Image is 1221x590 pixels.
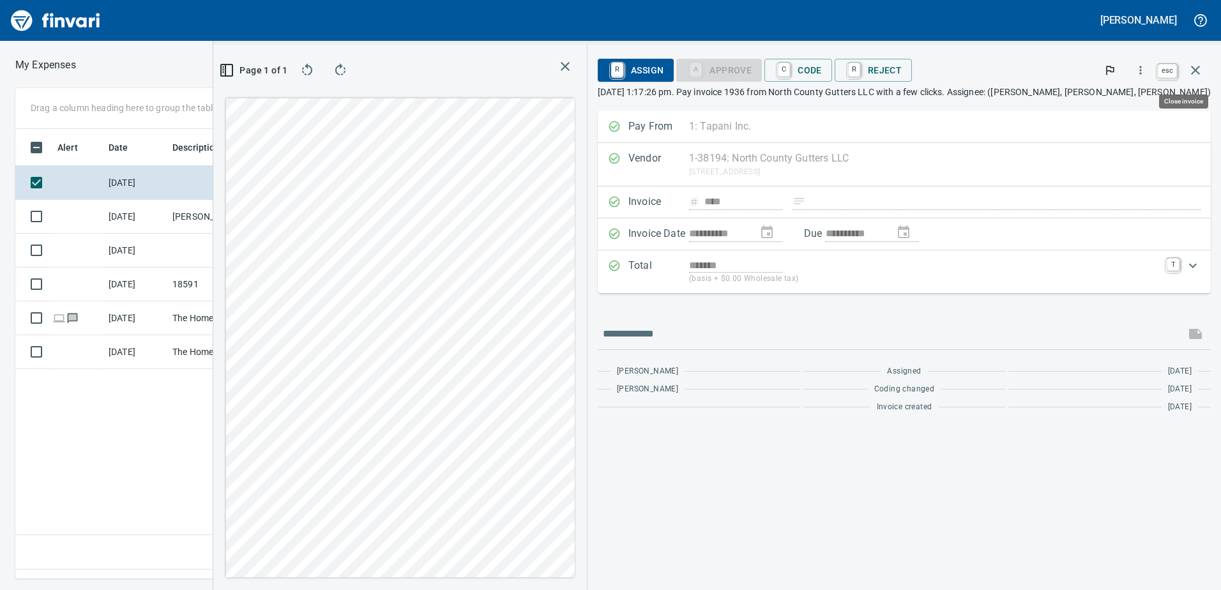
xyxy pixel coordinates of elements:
[167,268,282,301] td: 18591
[109,140,145,155] span: Date
[57,140,78,155] span: Alert
[689,273,1159,285] p: (basis + $0.00 Wholesale tax)
[167,335,282,369] td: The Home Depot #[GEOGRAPHIC_DATA]
[8,5,103,36] img: Finvari
[628,258,689,285] p: Total
[611,63,623,77] a: R
[764,59,832,82] button: CCode
[617,365,678,378] span: [PERSON_NAME]
[835,59,912,82] button: RReject
[598,86,1211,98] p: [DATE] 1:17:26 pm. Pay invoice 1936 from North County Gutters LLC with a few clicks. Assignee: ([...
[598,250,1211,293] div: Expand
[103,200,167,234] td: [DATE]
[224,59,287,82] button: Page 1 of 1
[167,301,282,335] td: The Home Depot #[GEOGRAPHIC_DATA]
[167,200,282,234] td: [PERSON_NAME] TRAIN
[887,365,921,378] span: Assigned
[778,63,790,77] a: C
[15,57,76,73] p: My Expenses
[15,57,76,73] nav: breadcrumb
[1168,365,1192,378] span: [DATE]
[103,335,167,369] td: [DATE]
[1096,56,1124,84] button: Flag
[1180,319,1211,349] span: This records your message into the invoice and notifies anyone mentioned
[103,234,167,268] td: [DATE]
[845,59,902,81] span: Reject
[66,314,79,322] span: Has messages
[676,64,762,75] div: Coding Required
[1168,383,1192,396] span: [DATE]
[874,383,935,396] span: Coding changed
[848,63,860,77] a: R
[31,102,218,114] p: Drag a column heading here to group the table
[229,63,282,79] span: Page 1 of 1
[172,140,220,155] span: Description
[57,140,95,155] span: Alert
[1097,10,1180,30] button: [PERSON_NAME]
[775,59,822,81] span: Code
[103,301,167,335] td: [DATE]
[1100,13,1177,27] h5: [PERSON_NAME]
[877,401,932,414] span: Invoice created
[1167,258,1179,271] a: T
[109,140,128,155] span: Date
[1168,401,1192,414] span: [DATE]
[617,383,678,396] span: [PERSON_NAME]
[598,59,674,82] button: RAssign
[103,268,167,301] td: [DATE]
[103,166,167,200] td: [DATE]
[608,59,664,81] span: Assign
[172,140,237,155] span: Description
[52,314,66,322] span: Online transaction
[1158,64,1177,78] a: esc
[1126,56,1155,84] button: More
